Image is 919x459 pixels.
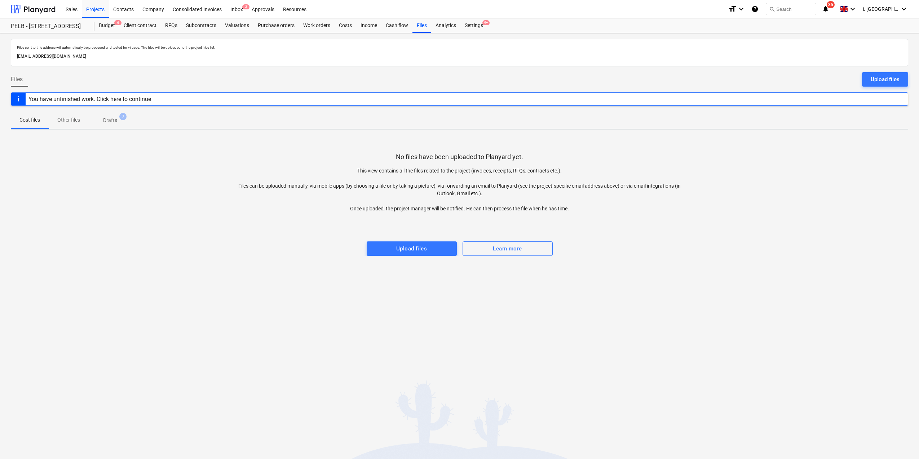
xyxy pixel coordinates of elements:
div: Upload files [871,75,900,84]
div: You have unfinished work. Click here to continue [28,96,151,102]
p: Drafts [103,117,117,124]
div: Budget [94,18,119,33]
a: Settings9+ [460,18,487,33]
a: Work orders [299,18,335,33]
a: Valuations [221,18,253,33]
div: PELB - [STREET_ADDRESS] [11,23,86,30]
p: [EMAIL_ADDRESS][DOMAIN_NAME] [17,53,902,60]
button: Upload files [367,241,457,256]
p: Files sent to this address will automatically be processed and tested for viruses. The files will... [17,45,902,50]
a: Analytics [431,18,460,33]
div: Learn more [493,244,522,253]
span: Files [11,75,23,84]
a: Purchase orders [253,18,299,33]
button: Upload files [862,72,908,87]
div: Upload files [396,244,427,253]
a: Cash flow [381,18,412,33]
a: Costs [335,18,356,33]
a: Budget6 [94,18,119,33]
a: Subcontracts [182,18,221,33]
span: 7 [119,113,127,120]
span: 3 [242,4,249,9]
a: Income [356,18,381,33]
a: Client contract [119,18,161,33]
p: Cost files [19,116,40,124]
a: RFQs [161,18,182,33]
p: This view contains all the files related to the project (invoices, receipts, RFQs, contracts etc.... [235,167,684,213]
button: Learn more [463,241,553,256]
span: 9+ [482,20,490,25]
span: 6 [114,20,121,25]
p: Other files [57,116,80,124]
p: No files have been uploaded to Planyard yet. [396,153,523,161]
div: Settings [460,18,487,33]
iframe: Chat Widget [883,424,919,459]
a: Files [412,18,431,33]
